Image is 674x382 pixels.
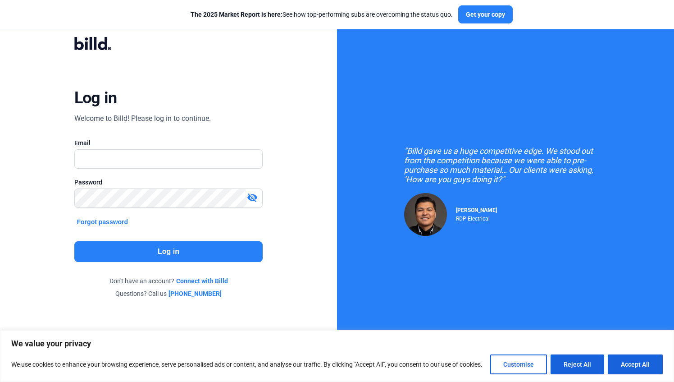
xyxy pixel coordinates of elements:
[74,289,263,298] div: Questions? Call us
[176,276,228,285] a: Connect with Billd
[11,338,663,349] p: We value your privacy
[458,5,513,23] button: Get your copy
[168,289,222,298] a: [PHONE_NUMBER]
[456,207,497,213] span: [PERSON_NAME]
[74,241,263,262] button: Log in
[191,11,282,18] span: The 2025 Market Report is here:
[404,193,447,236] img: Raul Pacheco
[404,146,607,184] div: "Billd gave us a huge competitive edge. We stood out from the competition because we were able to...
[74,88,117,108] div: Log in
[74,113,211,124] div: Welcome to Billd! Please log in to continue.
[191,10,453,19] div: See how top-performing subs are overcoming the status quo.
[456,213,497,222] div: RDP Electrical
[74,138,263,147] div: Email
[608,354,663,374] button: Accept All
[74,178,263,187] div: Password
[74,276,263,285] div: Don't have an account?
[247,192,258,203] mat-icon: visibility_off
[11,359,483,370] p: We use cookies to enhance your browsing experience, serve personalised ads or content, and analys...
[74,217,131,227] button: Forgot password
[490,354,547,374] button: Customise
[551,354,604,374] button: Reject All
